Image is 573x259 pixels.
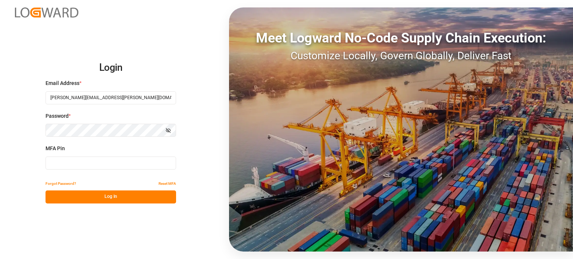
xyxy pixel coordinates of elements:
div: Meet Logward No-Code Supply Chain Execution: [229,28,573,48]
button: Reset MFA [159,177,176,190]
span: MFA Pin [46,145,65,152]
h2: Login [46,56,176,80]
div: Customize Locally, Govern Globally, Deliver Fast [229,48,573,64]
button: Forgot Password? [46,177,76,190]
input: Enter your email [46,91,176,104]
button: Log In [46,190,176,203]
span: Password [46,112,69,120]
img: Logward_new_orange.png [15,7,78,18]
span: Email Address [46,79,79,87]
